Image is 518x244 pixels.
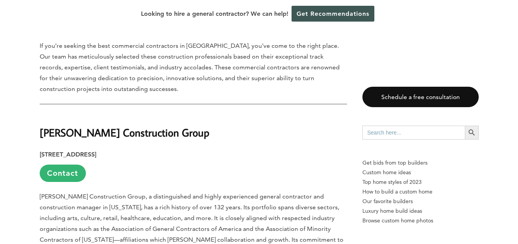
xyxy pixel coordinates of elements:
[292,6,374,22] a: Get Recommendations
[468,128,476,137] svg: Search
[362,187,479,197] a: How to build a custom home
[362,216,479,225] a: Browse custom home photos
[40,151,96,158] strong: [STREET_ADDRESS]
[362,126,465,140] input: Search here...
[362,158,479,168] p: Get bids from top builders
[362,168,479,177] a: Custom home ideas
[362,87,479,107] a: Schedule a free consultation
[362,197,479,206] a: Our favorite builders
[362,177,479,187] a: Top home styles of 2023
[40,126,210,139] strong: [PERSON_NAME] Construction Group
[362,206,479,216] a: Luxury home build ideas
[40,40,347,94] p: If you’re seeking the best commercial contractors in [GEOGRAPHIC_DATA], you’ve come to the right ...
[40,165,86,182] a: Contact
